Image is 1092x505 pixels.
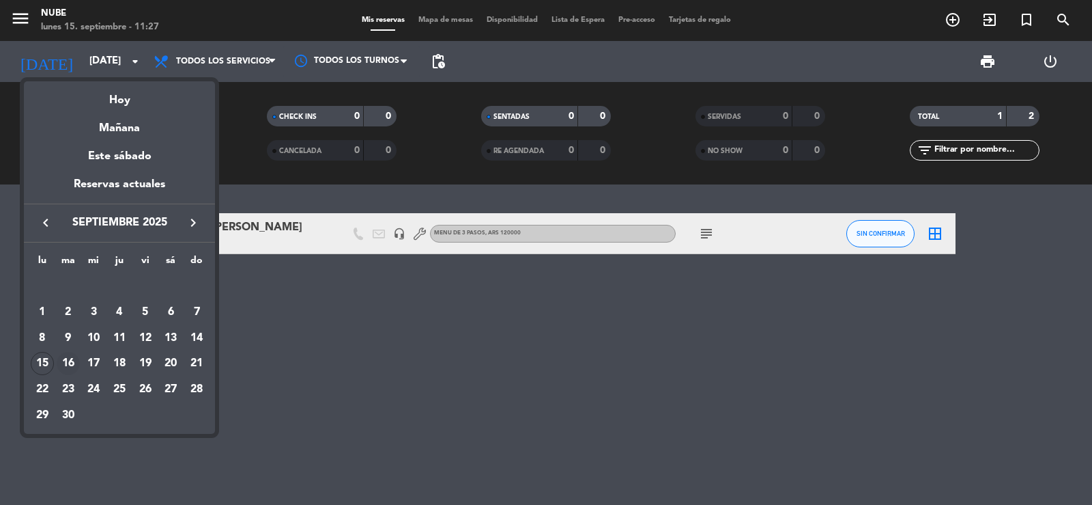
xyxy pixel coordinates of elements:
td: 12 de septiembre de 2025 [132,325,158,351]
td: 7 de septiembre de 2025 [184,299,210,325]
i: keyboard_arrow_left [38,215,54,231]
td: 26 de septiembre de 2025 [132,377,158,402]
div: 9 [57,327,80,350]
div: 3 [82,301,105,324]
td: 9 de septiembre de 2025 [55,325,81,351]
div: 22 [31,378,54,401]
div: 12 [134,327,157,350]
td: 2 de septiembre de 2025 [55,299,81,325]
td: 22 de septiembre de 2025 [29,377,55,402]
td: 10 de septiembre de 2025 [81,325,106,351]
div: 20 [159,352,182,375]
div: Este sábado [24,137,215,176]
div: 16 [57,352,80,375]
div: 29 [31,404,54,427]
td: 20 de septiembre de 2025 [158,351,184,377]
td: 18 de septiembre de 2025 [106,351,132,377]
th: sábado [158,253,184,274]
td: 27 de septiembre de 2025 [158,377,184,402]
div: 26 [134,378,157,401]
th: domingo [184,253,210,274]
button: keyboard_arrow_left [33,214,58,232]
td: 5 de septiembre de 2025 [132,299,158,325]
td: 3 de septiembre de 2025 [81,299,106,325]
div: 14 [185,327,208,350]
div: 13 [159,327,182,350]
div: Mañana [24,109,215,137]
td: 6 de septiembre de 2025 [158,299,184,325]
div: 2 [57,301,80,324]
td: 28 de septiembre de 2025 [184,377,210,402]
div: 30 [57,404,80,427]
th: viernes [132,253,158,274]
td: 8 de septiembre de 2025 [29,325,55,351]
td: 29 de septiembre de 2025 [29,402,55,428]
div: 18 [108,352,131,375]
td: 24 de septiembre de 2025 [81,377,106,402]
div: 15 [31,352,54,375]
div: 5 [134,301,157,324]
td: 13 de septiembre de 2025 [158,325,184,351]
div: 25 [108,378,131,401]
td: 4 de septiembre de 2025 [106,299,132,325]
td: 1 de septiembre de 2025 [29,299,55,325]
th: lunes [29,253,55,274]
div: 21 [185,352,208,375]
div: Hoy [24,81,215,109]
i: keyboard_arrow_right [185,215,201,231]
th: miércoles [81,253,106,274]
div: 28 [185,378,208,401]
th: jueves [106,253,132,274]
div: 11 [108,327,131,350]
th: martes [55,253,81,274]
div: 17 [82,352,105,375]
div: 1 [31,301,54,324]
div: 19 [134,352,157,375]
td: 21 de septiembre de 2025 [184,351,210,377]
div: 6 [159,301,182,324]
span: septiembre 2025 [58,214,181,232]
td: SEP. [29,273,210,299]
td: 16 de septiembre de 2025 [55,351,81,377]
td: 25 de septiembre de 2025 [106,377,132,402]
div: 23 [57,378,80,401]
td: 23 de septiembre de 2025 [55,377,81,402]
td: 11 de septiembre de 2025 [106,325,132,351]
td: 14 de septiembre de 2025 [184,325,210,351]
td: 19 de septiembre de 2025 [132,351,158,377]
td: 15 de septiembre de 2025 [29,351,55,377]
div: 27 [159,378,182,401]
div: 7 [185,301,208,324]
div: 24 [82,378,105,401]
button: keyboard_arrow_right [181,214,205,232]
div: 4 [108,301,131,324]
td: 30 de septiembre de 2025 [55,402,81,428]
div: 10 [82,327,105,350]
td: 17 de septiembre de 2025 [81,351,106,377]
div: Reservas actuales [24,176,215,204]
div: 8 [31,327,54,350]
